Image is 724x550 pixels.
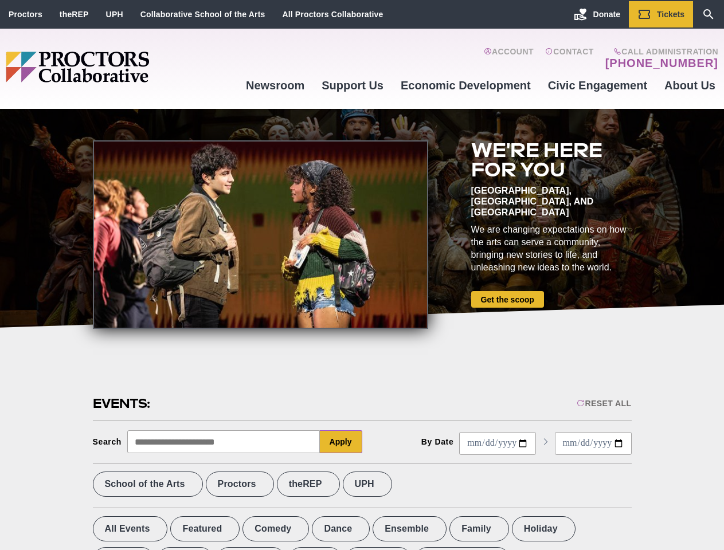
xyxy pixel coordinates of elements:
a: About Us [656,70,724,101]
h2: Events: [93,395,152,412]
label: Dance [312,516,370,541]
label: Comedy [242,516,309,541]
span: Tickets [657,10,684,19]
button: Apply [320,430,362,453]
div: Search [93,437,122,446]
div: By Date [421,437,454,446]
label: School of the Arts [93,472,203,497]
a: Economic Development [392,70,539,101]
label: UPH [343,472,392,497]
a: Support Us [313,70,392,101]
div: [GEOGRAPHIC_DATA], [GEOGRAPHIC_DATA], and [GEOGRAPHIC_DATA] [471,185,632,218]
a: Collaborative School of the Arts [140,10,265,19]
span: Donate [593,10,620,19]
a: Newsroom [237,70,313,101]
h2: We're here for you [471,140,632,179]
label: Proctors [206,472,274,497]
a: Get the scoop [471,291,544,308]
a: Tickets [629,1,693,27]
a: Contact [545,47,594,70]
label: Holiday [512,516,576,541]
a: [PHONE_NUMBER] [605,56,718,70]
a: UPH [106,10,123,19]
a: Donate [565,1,629,27]
label: All Events [93,516,168,541]
a: Proctors [9,10,42,19]
img: Proctors logo [6,52,237,82]
span: Call Administration [602,47,718,56]
a: Search [693,1,724,27]
label: theREP [277,472,340,497]
a: theREP [60,10,89,19]
label: Ensemble [373,516,447,541]
div: Reset All [577,399,631,408]
a: Account [484,47,534,70]
div: We are changing expectations on how the arts can serve a community, bringing new stories to life,... [471,223,632,274]
a: All Proctors Collaborative [282,10,383,19]
label: Featured [170,516,240,541]
a: Civic Engagement [539,70,656,101]
label: Family [449,516,509,541]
